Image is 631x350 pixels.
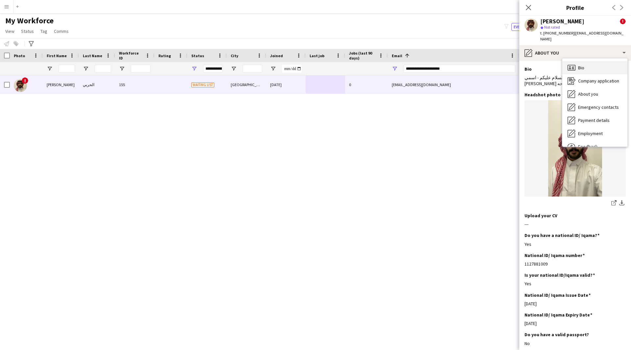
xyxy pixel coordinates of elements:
[27,40,35,48] app-action-btn: Advanced filters
[578,130,603,136] span: Employment
[525,292,591,298] h3: National ID/ Iqama Issue Date
[525,252,585,258] h3: National ID/ Iqama number
[266,76,306,94] div: [DATE]
[349,51,376,60] span: Jobs (last 90 days)
[131,65,151,73] input: Workforce ID Filter Input
[544,25,560,30] span: Not rated
[43,76,79,94] div: [PERSON_NAME]
[525,301,626,307] div: [DATE]
[83,53,102,58] span: Last Name
[14,79,27,92] img: سلمان صالح الحربي
[3,27,17,35] a: View
[38,27,50,35] a: Tag
[22,77,28,84] span: !
[525,92,615,98] h3: Headshot photo with white background
[525,272,595,278] h3: Is your national ID/Iqama valid?
[620,18,626,24] span: !
[578,144,598,150] span: Feedback
[83,66,89,72] button: Open Filter Menu
[5,16,54,26] span: My Workforce
[231,53,238,58] span: City
[578,104,619,110] span: Emergency contacts
[21,28,34,34] span: Status
[5,28,14,34] span: View
[95,65,111,73] input: Last Name Filter Input
[392,53,402,58] span: Email
[227,76,266,94] div: [GEOGRAPHIC_DATA]
[540,18,584,24] div: [PERSON_NAME]
[562,61,627,74] div: Bio
[54,28,69,34] span: Comms
[119,51,143,60] span: Workforce ID
[270,66,276,72] button: Open Filter Menu
[525,232,599,238] h3: Do you have a national ID/ Iqama?
[18,27,36,35] a: Status
[562,127,627,140] div: Employment
[540,31,574,35] span: t. [PHONE_NUMBER]
[310,53,324,58] span: Last job
[14,53,25,58] span: Photo
[525,66,532,72] h3: Bio
[58,65,75,73] input: First Name Filter Input
[525,241,626,247] div: Yes
[47,53,67,58] span: First Name
[578,117,610,123] span: Payment details
[282,65,302,73] input: Joined Filter Input
[578,91,598,97] span: About you
[270,53,283,58] span: Joined
[511,23,544,31] button: Everyone8,133
[40,28,47,34] span: Tag
[525,221,626,227] div: ---
[115,76,154,94] div: 155
[243,65,262,73] input: City Filter Input
[562,114,627,127] div: Payment details
[51,27,71,35] a: Comms
[525,312,592,318] h3: National ID/ Iqama Expiry Date
[119,66,125,72] button: Open Filter Menu
[525,75,626,86] div: السلام عليكم - اسمي [PERSON_NAME] موظف قبل [PERSON_NAME] ومنها وظايف بوزاره السياحه
[578,78,619,84] span: Company application
[47,66,53,72] button: Open Filter Menu
[388,76,519,94] div: [EMAIL_ADDRESS][DOMAIN_NAME]
[525,332,589,338] h3: Do you have a valid passport?
[525,261,626,267] div: 1127881009
[158,53,171,58] span: Rating
[231,66,237,72] button: Open Filter Menu
[392,66,398,72] button: Open Filter Menu
[191,82,214,87] span: Waiting list
[345,76,388,94] div: 0
[525,340,626,346] div: No
[525,100,626,197] img: 366232A4-6220-463A-93E0-A24FD740F09A.png
[519,3,631,12] h3: Profile
[519,45,631,61] div: About you
[525,320,626,326] div: [DATE]
[540,31,623,41] span: | [EMAIL_ADDRESS][DOMAIN_NAME]
[562,140,627,153] div: Feedback
[525,213,557,219] h3: Upload your CV
[562,87,627,101] div: About you
[578,65,584,71] span: Bio
[525,281,626,287] div: Yes
[562,101,627,114] div: Emergency contacts
[404,65,515,73] input: Email Filter Input
[562,74,627,87] div: Company application
[191,66,197,72] button: Open Filter Menu
[79,76,115,94] div: الحربي
[191,53,204,58] span: Status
